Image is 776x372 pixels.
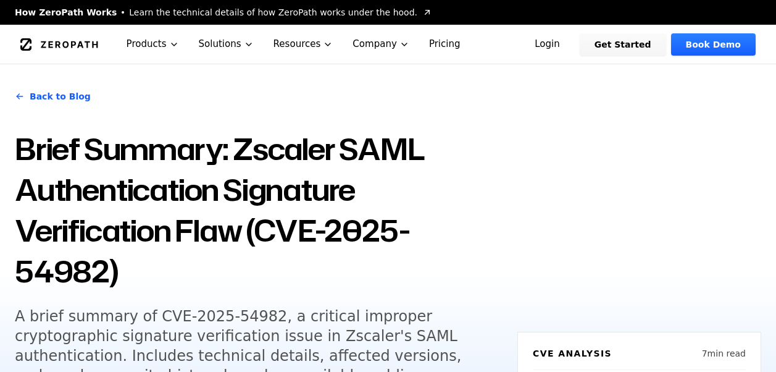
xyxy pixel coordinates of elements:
button: Solutions [189,25,264,64]
a: Pricing [419,25,470,64]
button: Products [117,25,189,64]
a: Login [520,33,575,56]
h1: Brief Summary: Zscaler SAML Authentication Signature Verification Flaw (CVE-2025-54982) [15,129,503,292]
span: How ZeroPath Works [15,6,117,19]
span: Learn the technical details of how ZeroPath works under the hood. [129,6,417,19]
a: Book Demo [671,33,756,56]
button: Company [343,25,419,64]
p: 7 min read [702,347,746,360]
a: How ZeroPath WorksLearn the technical details of how ZeroPath works under the hood. [15,6,432,19]
h6: CVE Analysis [533,347,612,360]
a: Get Started [580,33,666,56]
a: Back to Blog [15,79,91,114]
button: Resources [264,25,343,64]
